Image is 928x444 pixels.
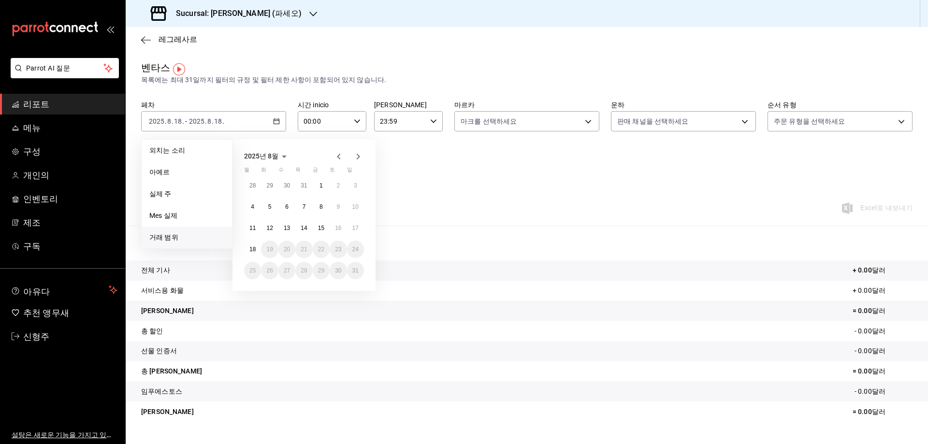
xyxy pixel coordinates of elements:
button: 레그레사르 [141,35,197,45]
button: 2025년 8월 24일 [347,241,364,258]
abbr: 2025년 7월 30일 [284,182,290,189]
font: 리포트 [23,99,49,109]
abbr: 2025년 8월 4일 [251,203,254,210]
font: 8 [319,203,323,210]
font: [PERSON_NAME] [141,408,194,415]
font: 14 [301,225,307,231]
font: 월 [244,167,249,173]
font: Parrot AI 질문 [26,64,71,72]
abbr: 2025년 8월 10일 [352,203,359,210]
button: 2025년 8월 7일 [295,198,312,215]
font: 2 [336,182,340,189]
button: 2025년 7월 31일 [295,177,312,194]
font: 18 [249,246,256,253]
abbr: 2025년 8월 5일 [268,203,272,210]
button: 2025년 8월 23일 [330,241,347,258]
abbr: 2025년 8월 14일 [301,225,307,231]
font: 제조 [23,217,41,228]
font: 28 [249,182,256,189]
font: 31 [352,267,359,274]
abbr: 2025년 8월 3일 [354,182,357,189]
button: 2025년 8월 30일 [330,262,347,279]
font: 29 [318,267,324,274]
input: -- [167,117,172,125]
font: 시간 inicio [298,101,329,109]
button: 2025년 7월 30일 [278,177,295,194]
font: . [172,117,174,125]
font: 30 [284,182,290,189]
abbr: 2025년 8월 24일 [352,246,359,253]
font: . [182,117,184,125]
font: 아예르 [149,168,170,176]
font: 22 [318,246,324,253]
font: 총 할인 [141,327,163,335]
font: 12 [266,225,273,231]
font: 아유다 [23,286,50,297]
font: 설탕은 새로운 기능을 가지고 있습니다 [12,431,127,439]
font: 1 [319,182,323,189]
abbr: 2025년 8월 15일 [318,225,324,231]
abbr: 2025년 8월 22일 [318,246,324,253]
font: 27 [284,267,290,274]
font: [PERSON_NAME] [141,307,194,315]
abbr: 오늘 [330,167,335,177]
button: 2025년 8월 6일 [278,198,295,215]
abbr: 2025년 8월 6일 [285,203,289,210]
font: 주문 유형을 선택하세요 [774,117,845,125]
font: + 0.00달러 [853,266,885,274]
button: 2025년 8월 25일 [244,262,261,279]
font: - 0.00달러 [855,347,885,355]
abbr: 2025년 8월 13일 [284,225,290,231]
button: 2025년 8월 17일 [347,219,364,237]
font: 임푸에스토스 [141,387,182,395]
button: 2025년 8월 19일 [261,241,278,258]
font: 메뉴 [23,123,41,133]
font: 추천 앵무새 [23,308,69,318]
font: + 0.00달러 [853,286,885,294]
abbr: 2025년 8월 23일 [335,246,341,253]
font: 23 [335,246,341,253]
abbr: 토요일 [347,167,352,177]
abbr: 그 모습 [278,167,284,177]
button: 2025년 8월 10일 [347,198,364,215]
button: 2025년 8월 20일 [278,241,295,258]
input: ---- [148,117,165,125]
font: 13 [284,225,290,231]
abbr: 쳔 [261,167,266,177]
font: = 0.00달러 [853,307,885,315]
font: 레그레사르 [159,35,197,44]
abbr: 2025년 8월 9일 [336,203,340,210]
font: 17 [352,225,359,231]
abbr: 2025년 8월 27일 [284,267,290,274]
font: 31 [301,182,307,189]
font: 구성 [23,146,41,157]
button: 2025년 8월 18일 [244,241,261,258]
font: 서비스용 화물 [141,286,184,294]
font: 4 [251,203,254,210]
font: 28 [301,267,307,274]
font: 16 [335,225,341,231]
font: . [212,117,214,125]
font: 거래 범위 [149,233,178,241]
button: 2025년 8월 13일 [278,219,295,237]
button: 서랍_메뉴_열기 [106,25,114,33]
font: 페차 [141,101,155,109]
abbr: 2025년 8월 7일 [303,203,306,210]
button: 2025년 7월 28일 [244,177,261,194]
button: 2025년 8월 14일 [295,219,312,237]
font: 목록에는 최대 31일까지 필터의 규정 및 필터 제한 사항이 포함되어 있지 않습니다. [141,76,386,84]
font: 29 [266,182,273,189]
font: 6 [285,203,289,210]
font: 7 [303,203,306,210]
font: 9 [336,203,340,210]
font: . [222,117,224,125]
font: 11 [249,225,256,231]
img: 툴팁 마커 [173,63,185,75]
button: 2025년 8월 31일 [347,262,364,279]
abbr: 2025년 8월 2일 [336,182,340,189]
font: 24 [352,246,359,253]
font: 마크를 선택하세요 [461,117,517,125]
abbr: 2025년 8월 28일 [301,267,307,274]
button: 2025년 8월 3일 [347,177,364,194]
button: 2025년 8월 27일 [278,262,295,279]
